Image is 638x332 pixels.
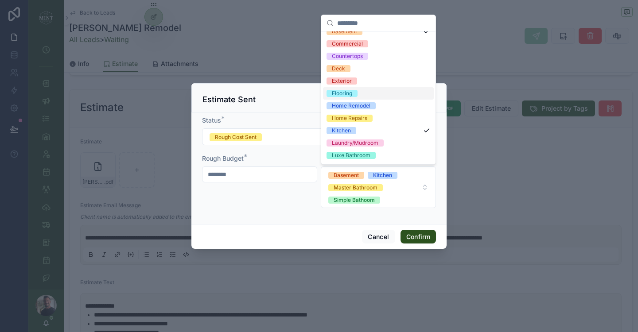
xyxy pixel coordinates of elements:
[401,230,436,244] button: Confirm
[328,183,383,192] button: Unselect MASTER_BATHROOM
[321,166,436,208] button: Select Button
[332,115,367,122] div: Home Repairs
[334,184,377,191] div: Master Bathroom
[321,31,436,164] div: Suggestions
[328,195,380,204] button: Unselect SIMPLE_BATHOOM
[332,90,352,97] div: Flooring
[328,170,364,179] button: Unselect BASEMENT
[332,139,378,147] div: Laundry/Mudroom
[332,102,370,109] div: Home Remodel
[368,170,397,179] button: Unselect KITCHEN
[332,65,345,72] div: Deck
[202,128,436,145] button: Select Button
[202,94,256,105] h3: Estimate Sent
[332,53,363,60] div: Countertops
[332,77,352,85] div: Exterior
[332,40,363,47] div: Commercial
[202,116,221,124] span: Status
[332,152,370,159] div: Luxe Bathroom
[332,127,351,134] div: Kitchen
[202,154,244,162] span: Rough Budget
[334,172,359,179] div: Basement
[373,172,392,179] div: Kitchen
[334,197,375,204] div: Simple Bathoom
[332,28,357,35] div: Basement
[215,133,257,141] div: Rough Cost Sent
[362,230,395,244] button: Cancel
